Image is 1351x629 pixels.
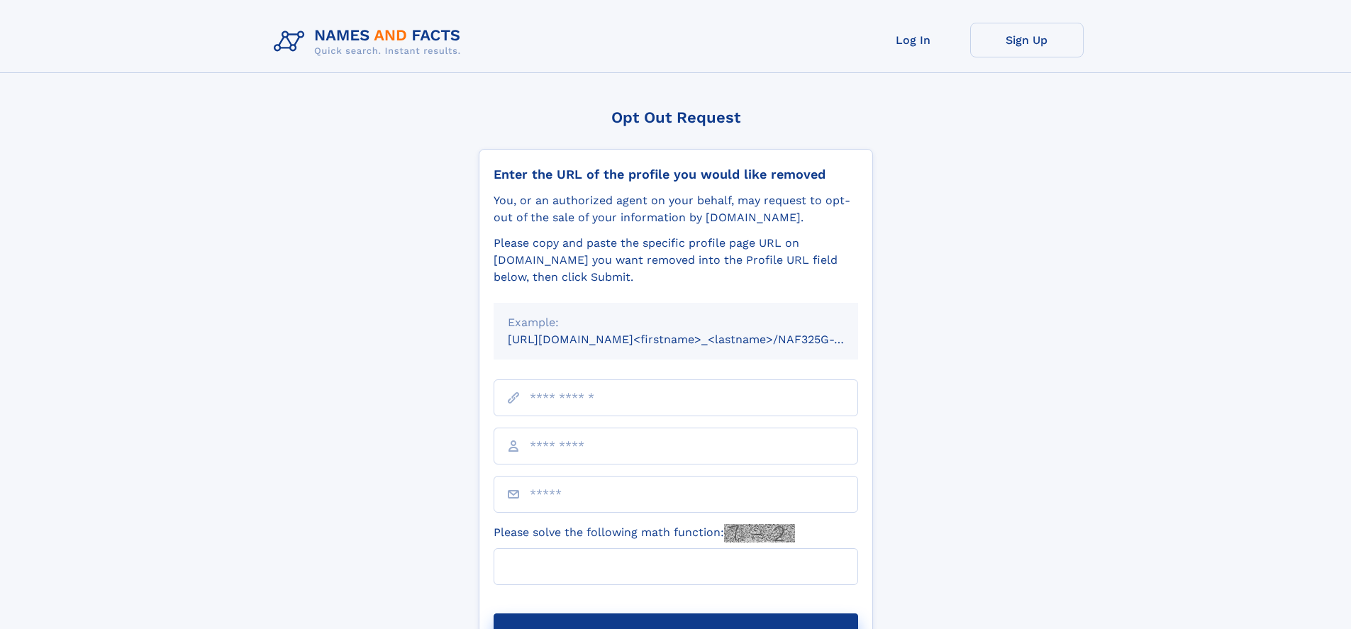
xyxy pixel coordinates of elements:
[268,23,472,61] img: Logo Names and Facts
[494,167,858,182] div: Enter the URL of the profile you would like removed
[494,524,795,542] label: Please solve the following math function:
[970,23,1084,57] a: Sign Up
[494,192,858,226] div: You, or an authorized agent on your behalf, may request to opt-out of the sale of your informatio...
[508,333,885,346] small: [URL][DOMAIN_NAME]<firstname>_<lastname>/NAF325G-xxxxxxxx
[479,108,873,126] div: Opt Out Request
[494,235,858,286] div: Please copy and paste the specific profile page URL on [DOMAIN_NAME] you want removed into the Pr...
[857,23,970,57] a: Log In
[508,314,844,331] div: Example:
